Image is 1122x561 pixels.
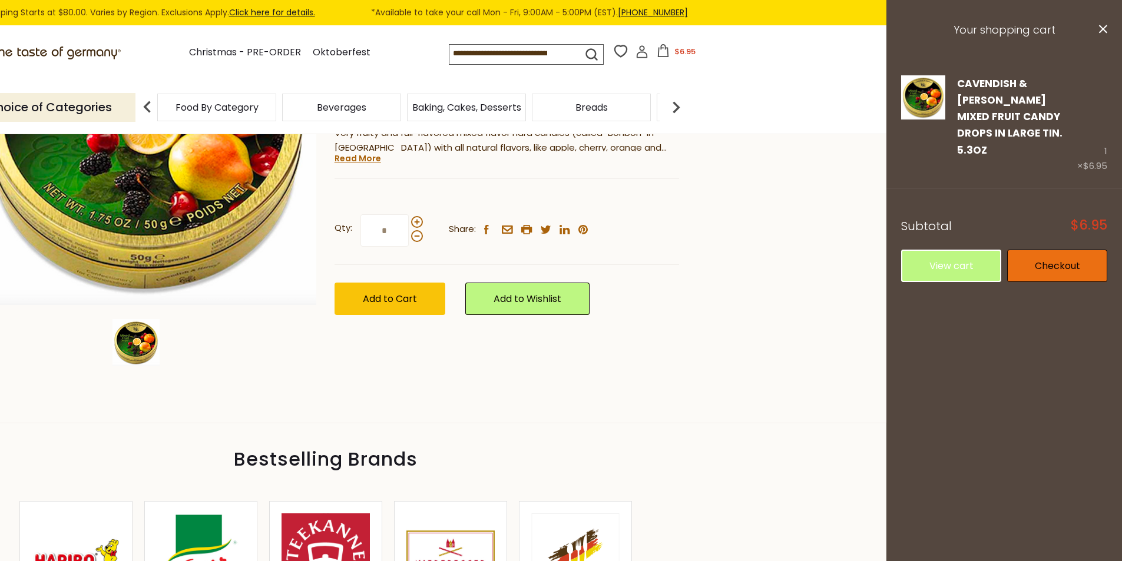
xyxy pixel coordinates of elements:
[618,6,688,18] a: [PHONE_NUMBER]
[901,75,945,174] a: Cavendish & Harvey Mixed Fruit Candy Drops in large Tin. 5.3oz
[112,319,160,366] img: Cavendish & Harvey Mixed Fruit Candy Drops in large Tin. 5.3oz
[1071,219,1107,232] span: $6.95
[189,45,301,61] a: Christmas - PRE-ORDER
[449,222,476,237] span: Share:
[335,221,352,235] strong: Qty:
[651,44,701,62] button: $6.95
[135,95,159,119] img: previous arrow
[335,126,679,155] p: Very fruity and full-flavored mixed flavor hard candies (called "Bonbon" in [GEOGRAPHIC_DATA]) wi...
[575,103,608,112] a: Breads
[176,103,259,112] a: Food By Category
[371,6,688,19] span: *Available to take your call Mon - Fri, 9:00AM - 5:00PM (EST).
[664,95,688,119] img: next arrow
[317,103,366,112] a: Beverages
[957,77,1063,157] a: Cavendish & [PERSON_NAME] Mixed Fruit Candy Drops in large Tin. 5.3oz
[1083,160,1107,172] span: $6.95
[901,250,1001,282] a: View cart
[229,6,315,18] a: Click here for details.
[1007,250,1107,282] a: Checkout
[363,292,417,306] span: Add to Cart
[901,75,945,119] img: Cavendish & Harvey Mixed Fruit Candy Drops in large Tin. 5.3oz
[1077,75,1107,174] div: 1 ×
[674,46,696,57] span: $6.95
[412,103,521,112] a: Baking, Cakes, Desserts
[335,283,445,315] button: Add to Cart
[335,152,381,164] a: Read More
[901,218,952,234] span: Subtotal
[465,283,590,315] a: Add to Wishlist
[360,214,409,247] input: Qty:
[313,45,370,61] a: Oktoberfest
